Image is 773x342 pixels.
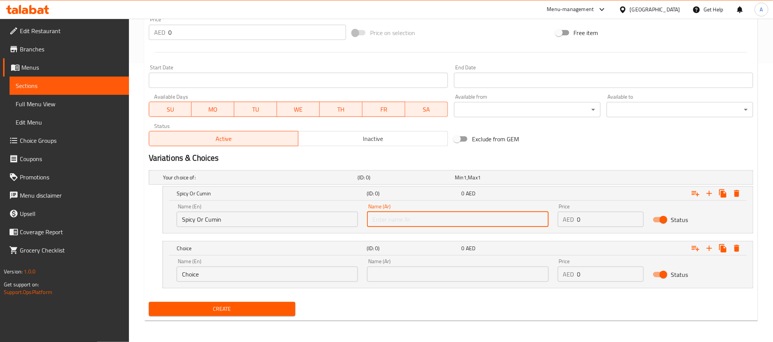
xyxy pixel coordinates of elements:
button: Delete Spicy Or Cumin [730,187,744,200]
span: Inactive [301,133,445,144]
span: 0 [462,243,465,253]
div: Expand [163,241,753,255]
span: Active [152,133,296,144]
a: Edit Restaurant [3,22,129,40]
button: Add choice group [689,187,702,200]
a: Sections [10,77,129,95]
span: A [760,5,763,14]
span: Price on selection [370,28,415,37]
button: FR [362,102,405,117]
div: ​ [454,102,601,117]
span: Version: [4,267,23,276]
span: AED [466,189,475,198]
div: [GEOGRAPHIC_DATA] [630,5,680,14]
button: SU [149,102,192,117]
button: WE [277,102,320,117]
button: Inactive [298,131,448,146]
span: MO [195,104,231,115]
input: Enter name Ar [367,212,548,227]
div: Expand [163,187,753,200]
span: Choice Groups [20,136,123,145]
span: Branches [20,45,123,54]
span: Coupons [20,154,123,163]
span: Menus [21,63,123,72]
span: Create [155,304,289,314]
input: Enter name En [177,267,358,282]
span: Sections [16,81,123,90]
button: MO [192,102,234,117]
button: TU [234,102,277,117]
a: Full Menu View [10,95,129,113]
button: Add new choice [702,241,716,255]
button: Add new choice [702,187,716,200]
a: Edit Menu [10,113,129,131]
span: Min [455,173,464,182]
input: Please enter price [577,267,644,282]
span: 1.0.0 [24,267,35,276]
a: Coupons [3,150,129,168]
span: Status [671,215,688,224]
span: TH [323,104,359,115]
a: Promotions [3,168,129,186]
input: Please enter price [577,212,644,227]
span: TU [237,104,274,115]
button: Clone new choice [716,187,730,200]
span: FR [366,104,402,115]
span: SU [152,104,189,115]
button: Clone new choice [716,241,730,255]
input: Please enter price [168,25,346,40]
h5: Your choice of: [163,174,354,181]
span: WE [280,104,317,115]
button: Delete Choice [730,241,744,255]
span: Edit Restaurant [20,26,123,35]
span: Status [671,270,688,279]
p: AED [154,28,165,37]
span: Exclude from GEM [472,134,519,144]
span: Max [468,173,478,182]
div: Expand [149,171,753,184]
div: Menu-management [547,5,594,14]
span: Grocery Checklist [20,246,123,255]
span: Get support on: [4,280,39,289]
span: Free item [574,28,598,37]
span: Promotions [20,173,123,182]
span: 1 [464,173,467,182]
span: 0 [462,189,465,198]
button: Create [149,302,295,316]
h5: (ID: 0) [367,190,459,197]
a: Choice Groups [3,131,129,150]
span: Upsell [20,209,123,218]
span: 1 [478,173,481,182]
a: Branches [3,40,129,58]
h5: Choice [177,245,364,252]
input: Enter name En [177,212,358,227]
p: AED [563,215,574,224]
span: Coverage Report [20,227,123,237]
a: Menu disclaimer [3,186,129,205]
h5: (ID: 0) [358,174,452,181]
h5: (ID: 0) [367,245,459,252]
button: Active [149,131,299,146]
span: AED [466,243,475,253]
h5: Spicy Or Cumin [177,190,364,197]
button: SA [405,102,448,117]
span: Menu disclaimer [20,191,123,200]
div: , [455,174,549,181]
span: SA [408,104,445,115]
a: Grocery Checklist [3,241,129,259]
button: TH [320,102,362,117]
div: ​ [607,102,753,117]
button: Add choice group [689,241,702,255]
a: Upsell [3,205,129,223]
h2: Variations & Choices [149,152,753,164]
p: AED [563,270,574,279]
a: Support.OpsPlatform [4,287,52,297]
input: Enter name Ar [367,267,548,282]
span: Edit Menu [16,118,123,127]
span: Full Menu View [16,99,123,109]
a: Menus [3,58,129,77]
a: Coverage Report [3,223,129,241]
